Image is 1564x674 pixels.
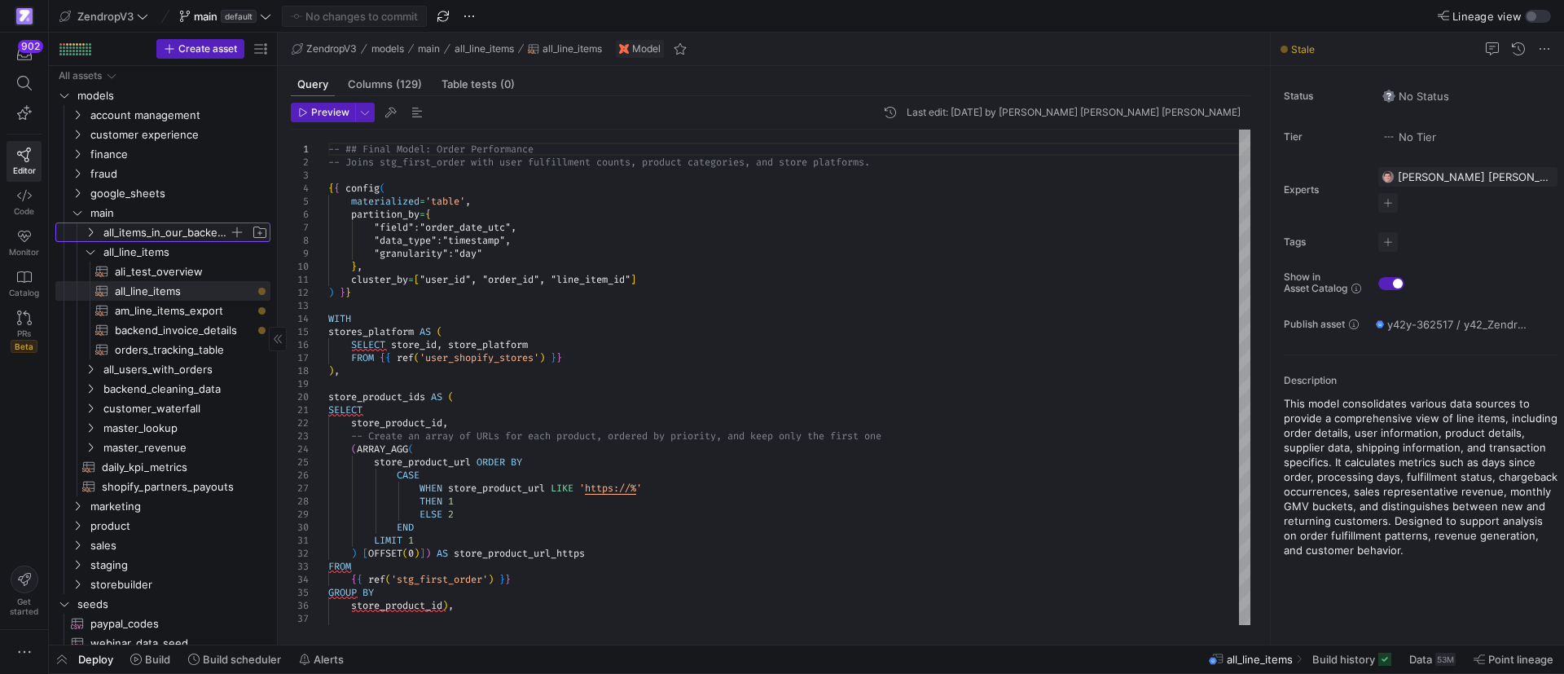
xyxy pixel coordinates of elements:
button: No statusNo Status [1378,86,1453,107]
span: master_lookup [103,419,268,438]
button: all_line_items [524,39,606,59]
span: marketing [90,497,268,516]
span: ( [380,182,385,195]
span: { [385,351,391,364]
a: shopify_partners_payouts​​​​​​​​​​ [55,477,270,496]
span: store_product_url [448,482,545,495]
span: ) [539,351,545,364]
div: Press SPACE to select this row. [55,105,270,125]
span: "data_type" [374,234,437,247]
button: Build [123,645,178,673]
div: Press SPACE to select this row. [55,222,270,242]
span: webinar_data_seed​​​​​​ [90,634,252,653]
span: (129) [396,79,422,90]
a: am_line_items_export​​​​​​​​​​ [55,301,270,320]
div: 35 [291,586,309,599]
span: Alerts [314,653,344,666]
span: (0) [500,79,515,90]
div: 8 [291,234,309,247]
span: ( [437,325,442,338]
span: shopify_partners_payouts​​​​​​​​​​ [102,478,252,496]
div: Press SPACE to select this row. [55,164,270,183]
span: partition_by [351,208,420,221]
span: } [556,351,562,364]
span: ( [351,443,357,456]
span: ( [385,573,391,586]
div: Press SPACE to select this row. [55,516,270,535]
button: Getstarted [7,559,42,623]
span: Build [145,653,170,666]
span: , [505,234,511,247]
div: Press SPACE to select this row. [55,399,270,418]
span: all_line_items [543,43,602,55]
a: backend_invoice_details​​​​​​​​​​ [55,320,270,340]
span: Publish asset [1284,319,1345,330]
button: Data53M [1402,645,1463,673]
button: main [414,39,444,59]
span: all_line_items [103,243,268,262]
span: sales [90,536,268,555]
span: "field" [374,221,414,234]
span: ARRAY_AGG [357,443,408,456]
span: BY [362,586,374,599]
span: SELECT [328,403,362,416]
span: ORDER [477,456,505,469]
div: Last edit: [DATE] by [PERSON_NAME] [PERSON_NAME] [PERSON_NAME] [907,107,1241,118]
span: AS [437,547,448,560]
span: backend_cleaning_data [103,380,268,399]
span: } [499,573,505,586]
div: Press SPACE to select this row. [55,359,270,379]
div: Press SPACE to select this row. [55,66,270,86]
div: 32 [291,547,309,560]
div: Press SPACE to select this row. [55,477,270,496]
div: 2 [291,156,309,169]
div: Press SPACE to select this row. [55,575,270,594]
span: all_line_items [455,43,514,55]
span: : [448,247,454,260]
div: 7 [291,221,309,234]
span: -- Joins stg_first_order with user fulfillment cou [328,156,613,169]
button: models [367,39,408,59]
span: 'stg_first_order' [391,573,488,586]
div: 17 [291,351,309,364]
span: } [551,351,556,364]
span: staging [90,556,268,575]
span: Data [1409,653,1432,666]
span: Experts [1284,184,1365,196]
div: Press SPACE to select this row. [55,242,270,262]
img: No tier [1382,130,1395,143]
span: { [425,208,431,221]
div: 20 [291,390,309,403]
span: -- Create an array of URLs for each product, order [351,430,636,443]
div: 26 [291,469,309,482]
button: Build scheduler [181,645,288,673]
span: seeds [77,595,268,614]
span: storebuilder [90,575,268,594]
span: am_line_items_export​​​​​​​​​​ [115,302,252,320]
button: all_line_items [450,39,518,59]
img: https://storage.googleapis.com/y42-prod-data-exchange/images/G2kHvxVlt02YItTmblwfhPy4mK5SfUxFU6Tr... [1382,170,1395,183]
div: All assets [59,70,102,81]
img: No status [1382,90,1395,103]
a: https://storage.googleapis.com/y42-prod-data-exchange/images/qZXOSqkTtPuVcXVzF40oUlM07HVTwZXfPK0U... [7,2,42,30]
span: 0 [408,547,414,560]
span: Code [14,206,34,216]
div: Press SPACE to select this row. [55,340,270,359]
span: FROM [351,351,374,364]
button: y42y-362517 / y42_ZendropV3_main / all_line_items [1372,314,1535,335]
span: ) [488,573,494,586]
span: default [221,10,257,23]
div: 23 [291,430,309,443]
span: main [418,43,440,55]
span: LIMIT [374,534,402,547]
span: Build scheduler [203,653,281,666]
div: Press SPACE to select this row. [55,320,270,340]
span: [PERSON_NAME] [PERSON_NAME] [PERSON_NAME] [1398,170,1551,183]
span: , [465,195,471,208]
span: store_id [391,338,437,351]
span: -- ## Final Model: Order Performance [328,143,534,156]
button: maindefault [175,6,275,27]
span: Tags [1284,236,1365,248]
span: AS [420,325,431,338]
span: Build history [1312,653,1375,666]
